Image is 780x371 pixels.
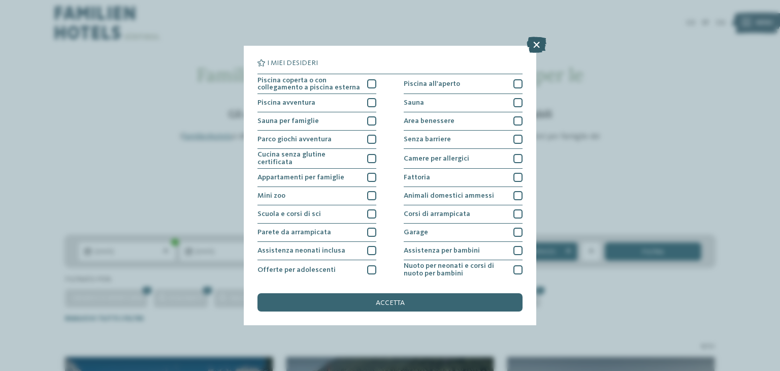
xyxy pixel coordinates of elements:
span: Piscina all'aperto [404,80,460,87]
span: Corsi di arrampicata [404,210,470,218]
span: Camere per allergici [404,155,469,162]
span: Parco giochi avventura [257,136,332,143]
span: Cucina senza glutine certificata [257,151,361,166]
span: Piscina avventura [257,99,315,106]
span: Animali domestici ammessi [404,192,494,199]
span: Sauna per famiglie [257,117,319,125]
span: Fattoria [404,174,430,181]
span: accetta [376,299,405,306]
span: Offerte per adolescenti [257,266,336,273]
span: Garage [404,229,428,236]
span: Senza barriere [404,136,451,143]
span: Piscina coperta o con collegamento a piscina esterna [257,77,361,91]
span: Nuoto per neonati e corsi di nuoto per bambini [404,262,507,277]
span: Scuola e corsi di sci [257,210,321,218]
span: Mini zoo [257,192,285,199]
span: Assistenza per bambini [404,247,480,254]
span: Appartamenti per famiglie [257,174,344,181]
span: Sauna [404,99,424,106]
span: Assistenza neonati inclusa [257,247,345,254]
span: Parete da arrampicata [257,229,331,236]
span: Area benessere [404,117,454,125]
span: I miei desideri [267,59,318,67]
